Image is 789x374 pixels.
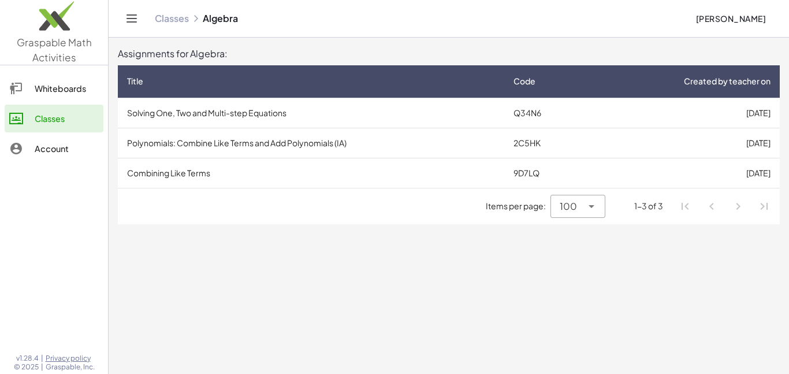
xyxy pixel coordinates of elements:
[14,362,39,372] span: © 2025
[118,47,780,61] div: Assignments for Algebra:
[41,354,43,363] span: |
[684,75,771,87] span: Created by teacher on
[672,193,777,220] nav: Pagination Navigation
[46,354,95,363] a: Privacy policy
[504,98,590,128] td: Q34N6
[5,75,103,102] a: Whiteboards
[560,199,577,213] span: 100
[5,105,103,132] a: Classes
[16,354,39,363] span: v1.28.4
[486,200,550,212] span: Items per page:
[504,128,590,158] td: 2C5HK
[589,158,780,188] td: [DATE]
[504,158,590,188] td: 9D7LQ
[118,158,504,188] td: Combining Like Terms
[634,200,663,212] div: 1-3 of 3
[695,13,766,24] span: [PERSON_NAME]
[118,128,504,158] td: Polynomials: Combine Like Terms and Add Polynomials (IA)
[35,82,99,95] div: Whiteboards
[122,9,141,28] button: Toggle navigation
[118,98,504,128] td: Solving One, Two and Multi-step Equations
[5,135,103,162] a: Account
[589,128,780,158] td: [DATE]
[35,112,99,125] div: Classes
[46,362,95,372] span: Graspable, Inc.
[41,362,43,372] span: |
[686,8,775,29] button: [PERSON_NAME]
[17,36,92,64] span: Graspable Math Activities
[127,75,143,87] span: Title
[35,142,99,155] div: Account
[155,13,189,24] a: Classes
[513,75,535,87] span: Code
[589,98,780,128] td: [DATE]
